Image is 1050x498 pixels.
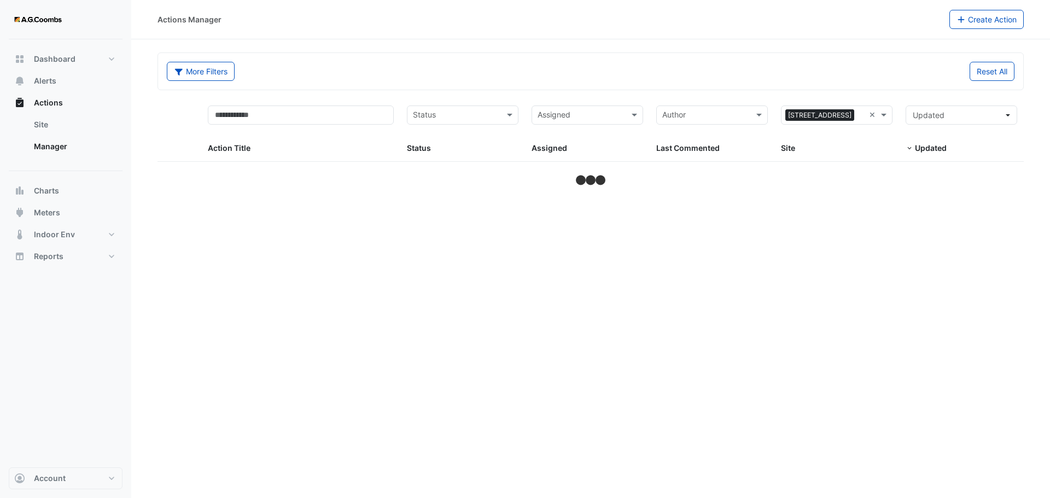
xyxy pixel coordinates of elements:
button: More Filters [167,62,235,81]
span: Last Commented [656,143,720,153]
app-icon: Alerts [14,75,25,86]
app-icon: Actions [14,97,25,108]
span: Site [781,143,795,153]
button: Reset All [970,62,1014,81]
button: Charts [9,180,122,202]
button: Actions [9,92,122,114]
span: Action Title [208,143,250,153]
button: Create Action [949,10,1024,29]
span: Updated [915,143,947,153]
app-icon: Reports [14,251,25,262]
span: Meters [34,207,60,218]
button: Reports [9,245,122,267]
span: Account [34,473,66,484]
app-icon: Indoor Env [14,229,25,240]
app-icon: Charts [14,185,25,196]
a: Site [25,114,122,136]
div: Actions Manager [157,14,221,25]
a: Manager [25,136,122,157]
span: Assigned [532,143,567,153]
span: Alerts [34,75,56,86]
div: Actions [9,114,122,162]
span: Charts [34,185,59,196]
span: Clear [869,109,878,121]
span: Indoor Env [34,229,75,240]
button: Meters [9,202,122,224]
span: Reports [34,251,63,262]
button: Updated [906,106,1017,125]
img: Company Logo [13,9,62,31]
app-icon: Dashboard [14,54,25,65]
button: Alerts [9,70,122,92]
app-icon: Meters [14,207,25,218]
span: [STREET_ADDRESS] [785,109,854,121]
span: Dashboard [34,54,75,65]
button: Indoor Env [9,224,122,245]
span: Status [407,143,431,153]
button: Account [9,467,122,489]
button: Dashboard [9,48,122,70]
span: Updated [913,110,944,120]
span: Actions [34,97,63,108]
